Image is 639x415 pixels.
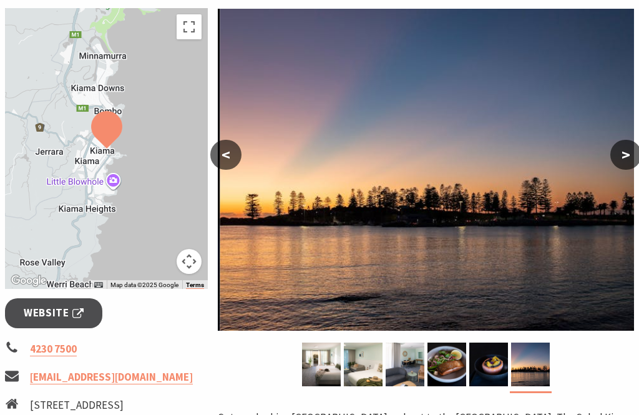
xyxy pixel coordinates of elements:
[8,273,49,290] a: Click to see this area on Google Maps
[30,398,151,414] li: [STREET_ADDRESS]
[24,305,84,322] span: Website
[344,343,383,387] img: Superior Balcony Room
[30,371,193,385] a: [EMAIL_ADDRESS][DOMAIN_NAME]
[177,250,202,275] button: Map camera controls
[210,140,241,170] button: <
[186,282,204,290] a: Terms (opens in new tab)
[8,273,49,290] img: Google
[110,282,178,289] span: Map data ©2025 Google
[94,281,103,290] button: Keyboard shortcuts
[427,343,466,387] img: Yves Bar & Bistro
[30,343,77,357] a: 4230 7500
[469,343,508,387] img: Yves Bar & Bistro
[220,9,636,331] img: Kiama
[302,343,341,387] img: Deluxe Balcony Room
[5,299,102,328] a: Website
[386,343,424,387] img: Deluxe Apartment
[511,343,550,387] img: Kiama
[177,15,202,40] button: Toggle fullscreen view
